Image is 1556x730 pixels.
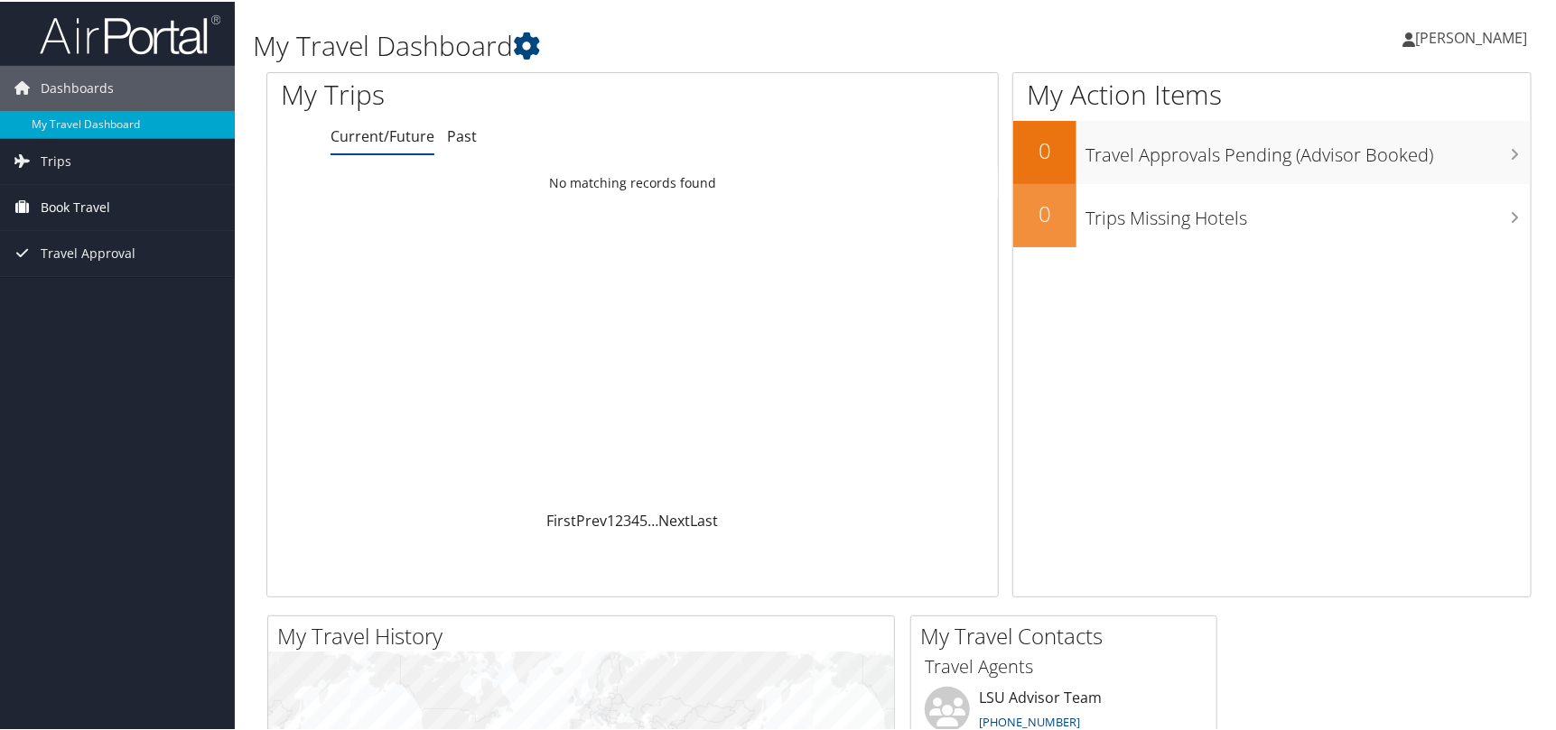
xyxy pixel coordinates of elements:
a: 0Travel Approvals Pending (Advisor Booked) [1013,119,1531,182]
a: 4 [631,509,639,529]
a: 0Trips Missing Hotels [1013,182,1531,245]
h3: Trips Missing Hotels [1085,195,1531,229]
h1: My Travel Dashboard [253,25,1114,63]
h2: 0 [1013,134,1076,164]
h2: My Travel Contacts [920,619,1216,650]
span: … [648,509,658,529]
h2: 0 [1013,197,1076,227]
a: First [546,509,576,529]
td: No matching records found [267,165,998,198]
a: Prev [576,509,607,529]
h3: Travel Agents [925,652,1203,678]
a: 5 [639,509,648,529]
img: airportal-logo.png [40,12,220,54]
a: [PHONE_NUMBER] [979,712,1080,728]
h3: Travel Approvals Pending (Advisor Booked) [1085,132,1531,166]
a: 2 [615,509,623,529]
a: Last [690,509,718,529]
span: Dashboards [41,64,114,109]
a: 1 [607,509,615,529]
h1: My Trips [281,74,680,112]
a: Past [447,125,477,144]
span: Book Travel [41,183,110,228]
h1: My Action Items [1013,74,1531,112]
span: [PERSON_NAME] [1415,26,1527,46]
a: Next [658,509,690,529]
a: [PERSON_NAME] [1402,9,1545,63]
span: Travel Approval [41,229,135,274]
a: 3 [623,509,631,529]
a: Current/Future [331,125,434,144]
span: Trips [41,137,71,182]
h2: My Travel History [277,619,894,650]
